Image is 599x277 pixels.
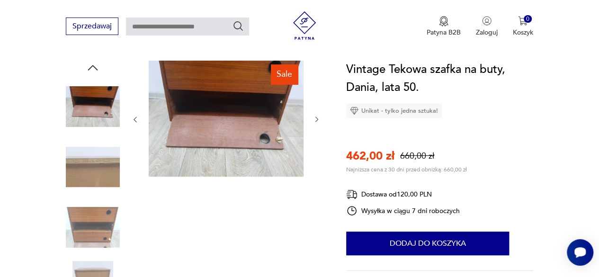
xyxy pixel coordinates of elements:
[66,200,120,254] img: Zdjęcie produktu Vintage Tekowa szafka na buty, Dania, lata 50.
[290,11,319,40] img: Patyna - sklep z meblami i dekoracjami vintage
[346,61,533,97] h1: Vintage Tekowa szafka na buty, Dania, lata 50.
[350,107,358,115] img: Ikona diamentu
[567,239,593,266] iframe: Smartsupp widget button
[482,16,492,26] img: Ikonka użytkownika
[66,140,120,194] img: Zdjęcie produktu Vintage Tekowa szafka na buty, Dania, lata 50.
[271,64,298,84] div: Sale
[513,28,533,37] p: Koszyk
[346,188,358,200] img: Ikona dostawy
[149,61,304,177] img: Zdjęcie produktu Vintage Tekowa szafka na buty, Dania, lata 50.
[66,80,120,134] img: Zdjęcie produktu Vintage Tekowa szafka na buty, Dania, lata 50.
[346,205,460,216] div: Wysyłka w ciągu 7 dni roboczych
[346,232,509,255] button: Dodaj do koszyka
[476,28,498,37] p: Zaloguj
[346,104,442,118] div: Unikat - tylko jedna sztuka!
[476,16,498,37] button: Zaloguj
[346,148,394,164] p: 462,00 zł
[232,20,244,32] button: Szukaj
[513,16,533,37] button: 0Koszyk
[427,16,461,37] button: Patyna B2B
[66,18,118,35] button: Sprzedawaj
[346,166,467,173] p: Najniższa cena z 30 dni przed obniżką: 660,00 zł
[518,16,527,26] img: Ikona koszyka
[427,16,461,37] a: Ikona medaluPatyna B2B
[346,188,460,200] div: Dostawa od 120,00 PLN
[524,15,532,23] div: 0
[66,24,118,30] a: Sprzedawaj
[427,28,461,37] p: Patyna B2B
[400,150,434,162] p: 660,00 zł
[439,16,448,27] img: Ikona medalu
